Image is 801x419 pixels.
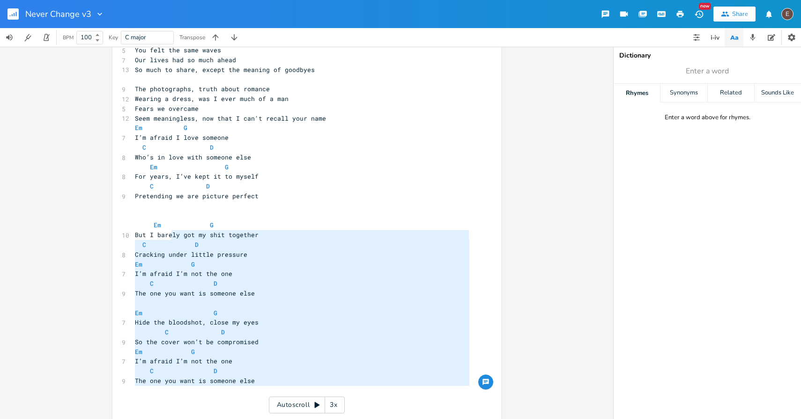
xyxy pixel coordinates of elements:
[690,6,708,22] button: New
[135,231,259,239] span: But I barely got my shit together
[325,397,342,413] div: 3x
[135,260,142,268] span: Em
[713,7,756,22] button: Share
[135,376,255,385] span: The one you want is someone else
[135,269,232,278] span: I’m afraid I’m not the one
[135,309,142,317] span: Em
[210,143,214,152] span: D
[699,3,711,10] div: New
[210,221,214,229] span: G
[135,56,236,64] span: Our lives had so much ahead
[191,347,195,356] span: G
[150,163,157,171] span: Em
[179,35,205,40] div: Transpose
[708,84,754,102] div: Related
[191,260,195,268] span: G
[269,397,345,413] div: Autoscroll
[142,240,146,249] span: C
[135,46,221,54] span: You felt the same waves
[214,367,217,375] span: D
[214,309,217,317] span: G
[63,35,74,40] div: BPM
[135,318,259,326] span: Hide the bloodshot, close my eyes
[135,65,315,74] span: So much to share, except the meaning of goodbyes
[150,279,154,288] span: C
[221,328,225,336] span: D
[135,123,142,132] span: Em
[109,35,118,40] div: Key
[142,143,146,152] span: C
[225,163,229,171] span: G
[135,85,270,93] span: The photographs, truth about romance
[150,367,154,375] span: C
[135,289,255,297] span: The one you want is someone else
[755,84,801,102] div: Sounds Like
[660,84,707,102] div: Synonyms
[135,347,142,356] span: Em
[214,279,217,288] span: D
[135,172,259,181] span: For years, I’ve kept it to myself
[135,338,259,346] span: So the cover won’t be compromised
[195,240,199,249] span: D
[614,84,660,102] div: Rhymes
[125,33,146,42] span: C major
[206,182,210,190] span: D
[165,328,169,336] span: C
[135,357,232,365] span: I’m afraid I’m not the one
[781,3,794,25] button: E
[135,250,247,259] span: Cracking under little pressure
[150,182,154,190] span: C
[135,94,289,103] span: Wearing a dress, was I ever much of a man
[135,192,259,200] span: Pretending we are picture perfect
[135,153,251,161] span: Who’s in love with someone else
[665,114,750,122] div: Enter a word above for rhymes.
[25,10,91,18] span: Never Change v3
[135,114,326,123] span: Seem meaningless, now that I can't recall your name
[619,52,795,59] div: Dictionary
[135,133,229,142] span: I’m afraid I love someone
[135,104,199,113] span: Fears we overcame
[154,221,161,229] span: Em
[781,8,794,20] div: edward
[184,123,187,132] span: G
[686,66,729,77] span: Enter a word
[732,10,748,18] div: Share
